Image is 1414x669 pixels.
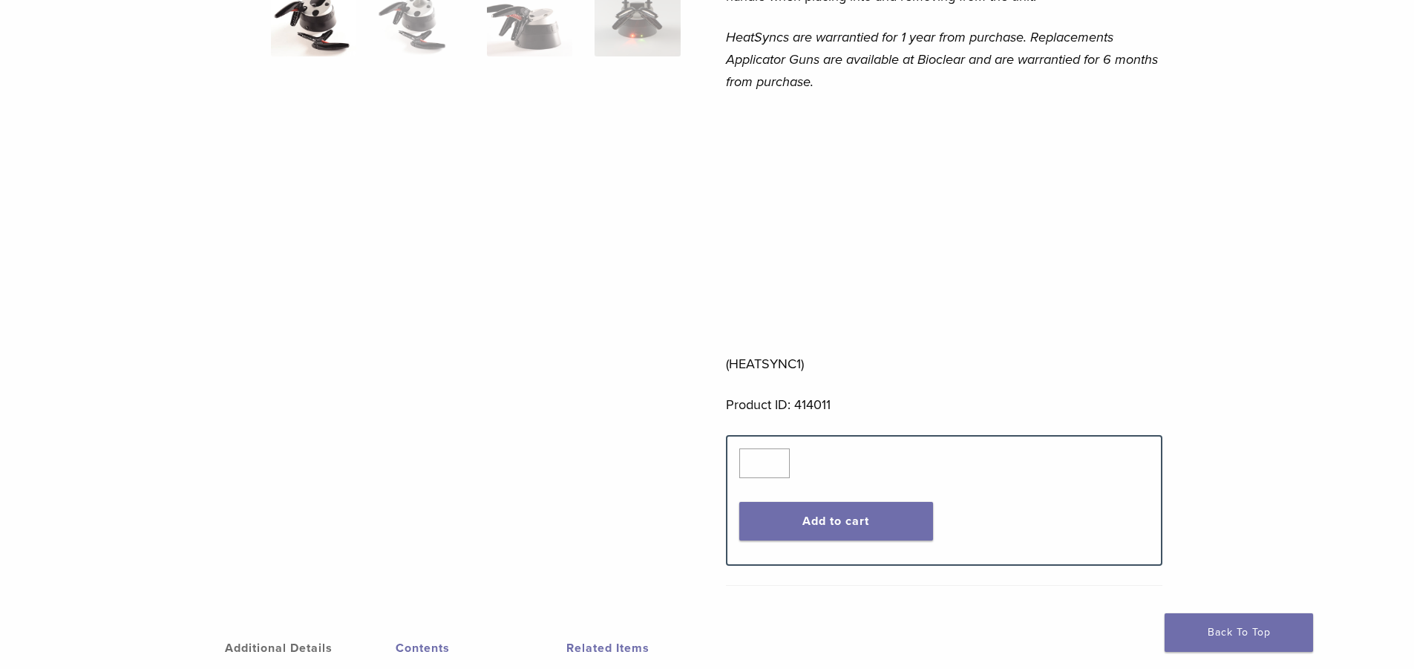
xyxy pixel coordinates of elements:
[739,502,933,541] button: Add to cart
[566,627,737,669] a: Related Items
[225,627,396,669] a: Additional Details
[396,627,566,669] a: Contents
[726,112,1162,375] p: (HEATSYNC1)
[726,29,1158,90] em: HeatSyncs are warrantied for 1 year from purchase. Replacements Applicator Guns are available at ...
[1165,613,1313,652] a: Back To Top
[726,394,1162,416] p: Product ID: 414011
